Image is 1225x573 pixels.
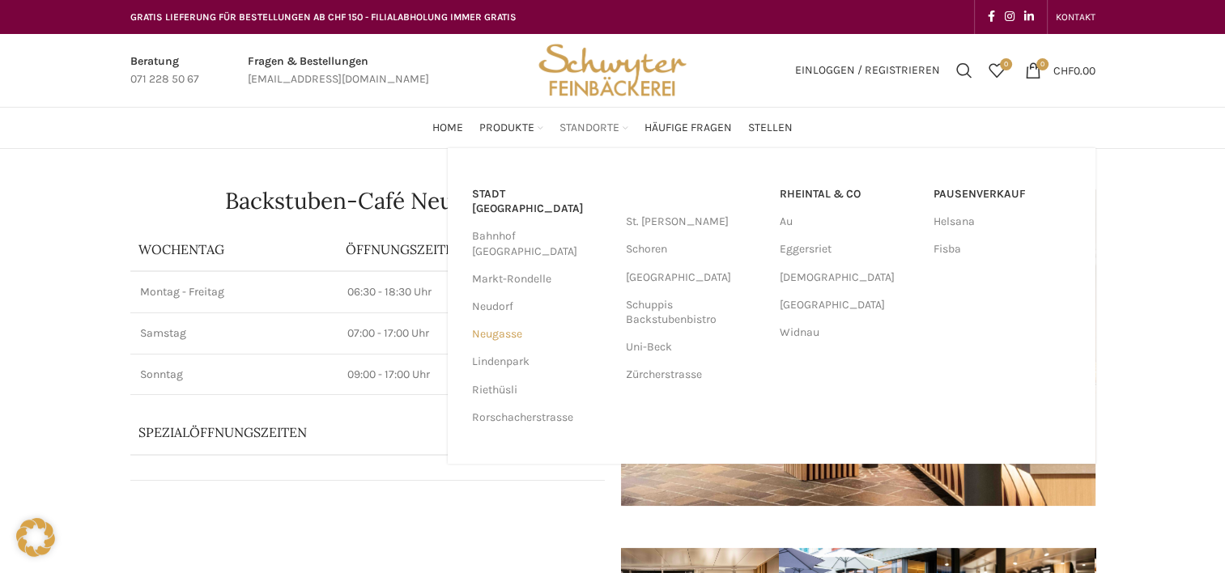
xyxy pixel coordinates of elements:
a: Fisba [934,236,1071,263]
span: 0 [1036,58,1048,70]
div: Secondary navigation [1048,1,1104,33]
a: Eggersriet [780,236,917,263]
a: Helsana [934,208,1071,236]
span: Produkte [479,121,534,136]
a: Site logo [533,62,691,76]
p: Montag - Freitag [140,284,328,300]
a: Zürcherstrasse [626,361,763,388]
p: 09:00 - 17:00 Uhr [347,367,595,383]
p: 06:30 - 18:30 Uhr [347,284,595,300]
a: Standorte [559,112,628,144]
a: Infobox link [248,53,429,89]
h1: Backstuben-Café Neugasse [130,189,605,212]
a: Produkte [479,112,543,144]
a: Linkedin social link [1019,6,1039,28]
p: Wochentag [138,240,330,258]
a: Häufige Fragen [644,112,732,144]
span: CHF [1053,63,1074,77]
a: [DEMOGRAPHIC_DATA] [780,264,917,291]
a: Suchen [948,54,980,87]
a: 0 [980,54,1013,87]
a: 0 CHF0.00 [1017,54,1104,87]
span: Häufige Fragen [644,121,732,136]
a: Facebook social link [983,6,1000,28]
a: St. [PERSON_NAME] [626,208,763,236]
p: Spezialöffnungszeiten [138,423,551,441]
span: KONTAKT [1056,11,1095,23]
bdi: 0.00 [1053,63,1095,77]
span: Einloggen / Registrieren [795,65,940,76]
img: Bäckerei Schwyter [533,34,691,107]
div: Main navigation [122,112,1104,144]
a: Au [780,208,917,236]
a: Schuppis Backstubenbistro [626,291,763,333]
p: Sonntag [140,367,328,383]
p: 07:00 - 17:00 Uhr [347,325,595,342]
a: Bahnhof [GEOGRAPHIC_DATA] [472,223,610,265]
p: ÖFFNUNGSZEITEN [346,240,597,258]
a: Stadt [GEOGRAPHIC_DATA] [472,180,610,223]
a: Stellen [748,112,793,144]
a: Pausenverkauf [934,180,1071,208]
a: Lindenpark [472,348,610,376]
div: Meine Wunschliste [980,54,1013,87]
span: Standorte [559,121,619,136]
a: RHEINTAL & CO [780,180,917,208]
a: Schoren [626,236,763,263]
a: [GEOGRAPHIC_DATA] [626,264,763,291]
a: Riethüsli [472,376,610,404]
a: Neudorf [472,293,610,320]
a: Widnau [780,319,917,346]
a: [GEOGRAPHIC_DATA] [780,291,917,319]
span: GRATIS LIEFERUNG FÜR BESTELLUNGEN AB CHF 150 - FILIALABHOLUNG IMMER GRATIS [130,11,517,23]
a: Neugasse [472,320,610,348]
span: Stellen [748,121,793,136]
a: Rorschacherstrasse [472,404,610,431]
a: Einloggen / Registrieren [787,54,948,87]
span: Home [432,121,463,136]
a: Infobox link [130,53,199,89]
a: Uni-Beck [626,333,763,361]
a: Markt-Rondelle [472,265,610,293]
a: KONTAKT [1056,1,1095,33]
span: 0 [1000,58,1012,70]
a: Home [432,112,463,144]
p: Samstag [140,325,328,342]
a: Instagram social link [1000,6,1019,28]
